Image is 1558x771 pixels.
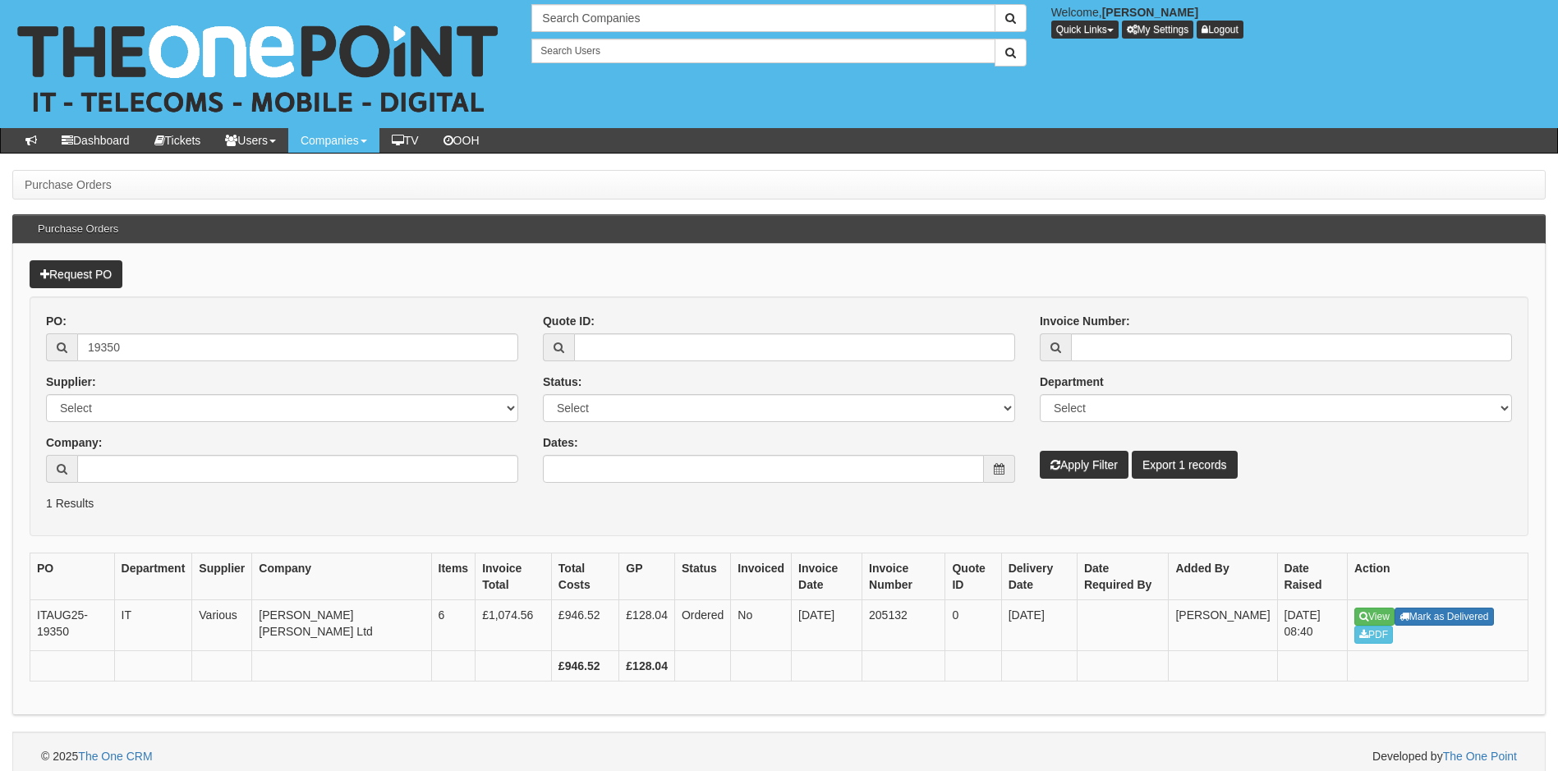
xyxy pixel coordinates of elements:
th: £946.52 [551,650,618,681]
a: Companies [288,128,379,153]
th: Delivery Date [1001,553,1077,600]
p: 1 Results [46,495,1512,512]
a: Users [213,128,288,153]
b: [PERSON_NAME] [1102,6,1198,19]
label: PO: [46,313,67,329]
th: PO [30,553,115,600]
h3: Purchase Orders [30,215,126,243]
td: ITAUG25-19350 [30,600,115,651]
th: Added By [1169,553,1277,600]
td: [DATE] 08:40 [1277,600,1347,651]
input: Search Users [531,39,995,63]
th: Department [114,553,192,600]
span: Developed by [1372,748,1517,764]
a: View [1354,608,1395,626]
th: £128.04 [619,650,675,681]
a: Dashboard [49,128,142,153]
td: 0 [945,600,1001,651]
th: Action [1348,553,1528,600]
td: Various [192,600,252,651]
th: Supplier [192,553,252,600]
a: Tickets [142,128,214,153]
th: Invoice Total [476,553,552,600]
td: Ordered [674,600,730,651]
th: Items [431,553,476,600]
td: 6 [431,600,476,651]
div: Welcome, [1039,4,1558,39]
label: Dates: [543,434,578,451]
button: Apply Filter [1040,451,1128,479]
td: [PERSON_NAME] [PERSON_NAME] Ltd [252,600,431,651]
th: Quote ID [945,553,1001,600]
a: My Settings [1122,21,1194,39]
label: Invoice Number: [1040,313,1130,329]
button: Quick Links [1051,21,1119,39]
th: Total Costs [551,553,618,600]
a: Mark as Delivered [1395,608,1494,626]
th: Status [674,553,730,600]
label: Department [1040,374,1104,390]
th: Invoice Date [792,553,862,600]
td: £128.04 [619,600,675,651]
input: Search Companies [531,4,995,32]
td: [DATE] [1001,600,1077,651]
th: Invoiced [731,553,792,600]
a: PDF [1354,626,1393,644]
label: Quote ID: [543,313,595,329]
td: 205132 [862,600,945,651]
th: Company [252,553,431,600]
a: Request PO [30,260,122,288]
th: Date Required By [1077,553,1169,600]
label: Supplier: [46,374,96,390]
td: [PERSON_NAME] [1169,600,1277,651]
a: TV [379,128,431,153]
label: Status: [543,374,581,390]
a: Export 1 records [1132,451,1238,479]
td: [DATE] [792,600,862,651]
a: The One CRM [78,750,152,763]
th: Date Raised [1277,553,1347,600]
a: OOH [431,128,492,153]
td: IT [114,600,192,651]
td: No [731,600,792,651]
th: GP [619,553,675,600]
label: Company: [46,434,102,451]
th: Invoice Number [862,553,945,600]
a: The One Point [1443,750,1517,763]
span: © 2025 [41,750,153,763]
li: Purchase Orders [25,177,112,193]
a: Logout [1197,21,1243,39]
td: £946.52 [551,600,618,651]
td: £1,074.56 [476,600,552,651]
